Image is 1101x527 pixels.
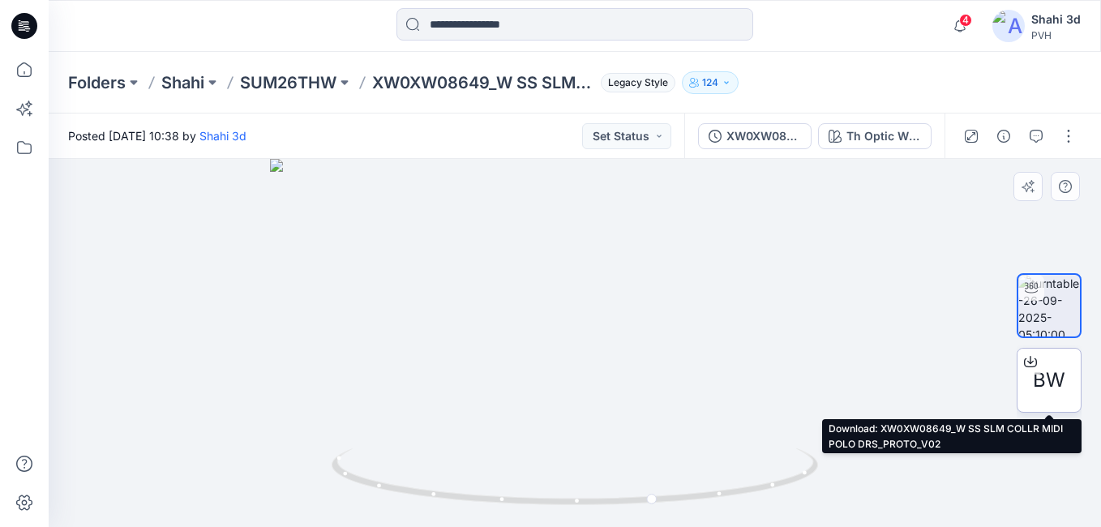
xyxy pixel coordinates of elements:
button: 124 [682,71,739,94]
a: SUM26THW [240,71,336,94]
img: avatar [992,10,1025,42]
button: Details [991,123,1017,149]
a: Folders [68,71,126,94]
div: XW0XW08649_W SS SLM COLLR MIDI POLO DRS_PROTO_V02 [726,127,801,145]
div: Th Optic White - YCF [846,127,921,145]
span: Posted [DATE] 10:38 by [68,127,246,144]
img: turntable-26-09-2025-05:10:00 [1018,275,1080,336]
a: Shahi 3d [199,129,246,143]
div: PVH [1031,29,1081,41]
span: 4 [959,14,972,27]
div: Shahi 3d [1031,10,1081,29]
button: Th Optic White - YCF [818,123,932,149]
a: Shahi [161,71,204,94]
img: eyJhbGciOiJIUzI1NiIsImtpZCI6IjAiLCJzbHQiOiJzZXMiLCJ0eXAiOiJKV1QifQ.eyJkYXRhIjp7InR5cGUiOiJzdG9yYW... [270,159,879,527]
button: Legacy Style [594,71,675,94]
span: Legacy Style [601,73,675,92]
p: XW0XW08649_W SS SLM COLLR MIDI POLO DRS [372,71,594,94]
button: XW0XW08649_W SS SLM COLLR MIDI POLO DRS_PROTO_V02 [698,123,812,149]
span: BW [1033,366,1065,395]
p: 124 [702,74,718,92]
